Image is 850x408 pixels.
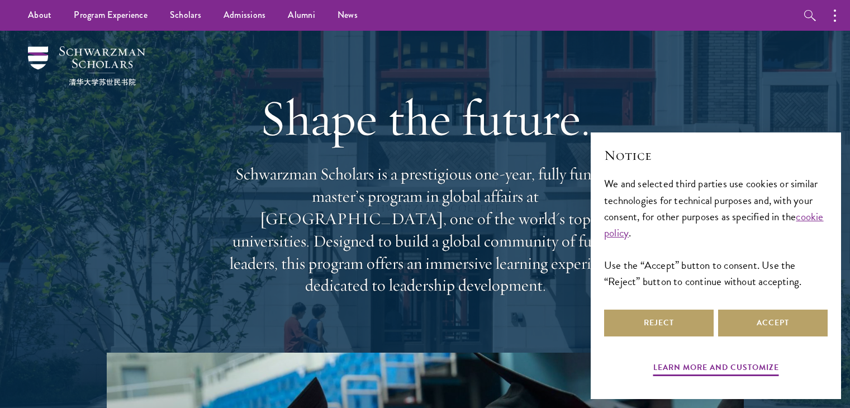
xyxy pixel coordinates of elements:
button: Accept [718,310,828,336]
h1: Shape the future. [224,87,626,149]
img: Schwarzman Scholars [28,46,145,86]
a: cookie policy [604,208,824,241]
p: Schwarzman Scholars is a prestigious one-year, fully funded master’s program in global affairs at... [224,163,626,297]
button: Reject [604,310,714,336]
div: We and selected third parties use cookies or similar technologies for technical purposes and, wit... [604,175,828,289]
button: Learn more and customize [653,360,779,378]
h2: Notice [604,146,828,165]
